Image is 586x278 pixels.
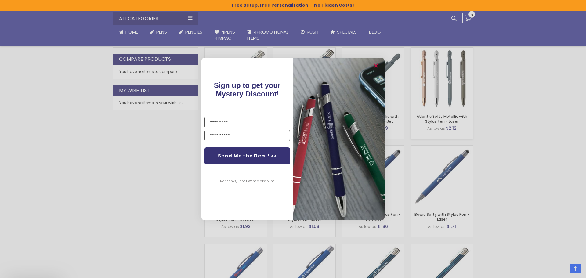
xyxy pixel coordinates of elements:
[371,61,381,70] button: Close dialog
[214,81,281,98] span: !
[214,81,281,98] span: Sign up to get your Mystery Discount
[204,147,290,164] button: Send Me the Deal! >>
[217,174,278,189] button: No thanks, I don't want a discount.
[293,58,385,220] img: pop-up-image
